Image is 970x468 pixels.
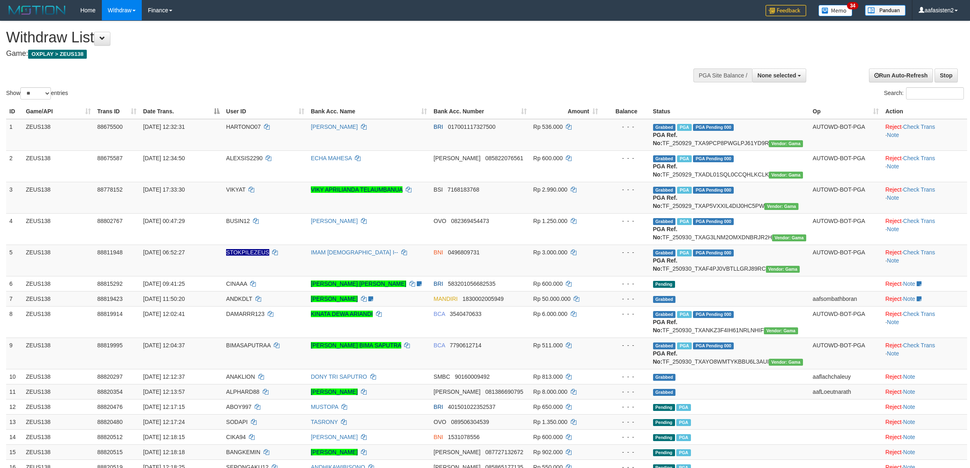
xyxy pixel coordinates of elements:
[6,245,22,276] td: 5
[847,2,858,9] span: 34
[311,311,373,317] a: KINATA DEWA ARIANDI
[448,249,480,256] span: Copy 0496809731 to clipboard
[935,68,958,82] a: Stop
[903,404,915,410] a: Note
[772,234,806,241] span: Vendor URL: https://trx31.1velocity.biz
[693,218,734,225] span: PGA Pending
[653,257,677,272] b: PGA Ref. No:
[6,414,22,429] td: 13
[6,306,22,338] td: 8
[693,342,734,349] span: PGA Pending
[903,449,915,455] a: Note
[311,373,367,380] a: DONY TRI SAPUTRO
[903,249,935,256] a: Check Trans
[143,155,185,161] span: [DATE] 12:34:50
[143,296,185,302] span: [DATE] 11:50:20
[433,449,480,455] span: [PERSON_NAME]
[601,104,649,119] th: Balance
[226,449,260,455] span: BANGKEMIN
[311,449,358,455] a: [PERSON_NAME]
[311,296,358,302] a: [PERSON_NAME]
[903,342,935,349] a: Check Trans
[653,449,675,456] span: Pending
[6,291,22,306] td: 7
[605,280,646,288] div: - - -
[693,68,752,82] div: PGA Site Balance /
[885,296,902,302] a: Reject
[448,404,495,410] span: Copy 401501022352537 to clipboard
[226,296,252,302] span: ANDKDLT
[653,124,676,131] span: Grabbed
[22,384,94,399] td: ZEUS138
[693,311,734,318] span: PGA Pending
[605,433,646,441] div: - - -
[533,218,567,224] span: Rp 1.250.000
[677,342,691,349] span: Marked by aafsolysreylen
[605,154,646,162] div: - - -
[6,104,22,119] th: ID
[143,124,185,130] span: [DATE] 12:32:31
[650,182,809,213] td: TF_250929_TXAP5VXXIL4DIJ0HC5PW
[605,185,646,194] div: - - -
[6,444,22,459] td: 15
[485,449,523,455] span: Copy 087727132672 to clipboard
[605,217,646,225] div: - - -
[433,280,443,287] span: BRI
[22,291,94,306] td: ZEUS138
[605,448,646,456] div: - - -
[885,155,902,161] a: Reject
[882,150,967,182] td: · ·
[451,419,489,425] span: Copy 089506304539 to clipboard
[143,311,185,317] span: [DATE] 12:02:41
[433,296,458,302] span: MANDIRI
[885,434,902,440] a: Reject
[143,249,185,256] span: [DATE] 06:52:27
[809,150,882,182] td: AUTOWD-BOT-PGA
[97,389,123,395] span: 88820354
[311,186,403,193] a: VIKY APRILIANDA TELAUMBANUA
[226,373,255,380] span: ANAKLION
[882,291,967,306] td: ·
[311,124,358,130] a: [PERSON_NAME]
[533,419,567,425] span: Rp 1.350.000
[311,404,338,410] a: MUSTOPA
[462,296,504,302] span: Copy 1830002005949 to clipboard
[885,280,902,287] a: Reject
[653,374,676,381] span: Grabbed
[677,187,691,194] span: Marked by aafchomsokheang
[653,319,677,333] b: PGA Ref. No:
[433,311,445,317] span: BCA
[809,104,882,119] th: Op: activate to sort column ascending
[22,104,94,119] th: Game/API: activate to sort column ascending
[311,342,401,349] a: [PERSON_NAME] BIMA SAPUTRA
[903,124,935,130] a: Check Trans
[140,104,223,119] th: Date Trans.: activate to sort column descending
[448,434,480,440] span: Copy 1531078556 to clipboard
[450,311,482,317] span: Copy 3540470633 to clipboard
[143,373,185,380] span: [DATE] 12:12:37
[653,132,677,146] b: PGA Ref. No:
[6,87,68,99] label: Show entries
[693,155,734,162] span: PGA Pending
[6,399,22,414] td: 12
[903,296,915,302] a: Note
[311,389,358,395] a: [PERSON_NAME]
[97,155,123,161] span: 88675587
[433,186,443,193] span: BSI
[6,4,68,16] img: MOTION_logo.png
[311,434,358,440] a: [PERSON_NAME]
[885,419,902,425] a: Reject
[882,338,967,369] td: · ·
[22,338,94,369] td: ZEUS138
[809,245,882,276] td: AUTOWD-BOT-PGA
[6,119,22,151] td: 1
[226,404,251,410] span: ABOY997
[764,203,798,210] span: Vendor URL: https://trx31.1velocity.biz
[882,399,967,414] td: ·
[6,429,22,444] td: 14
[28,50,87,59] span: OXPLAY > ZEUS138
[653,226,677,241] b: PGA Ref. No:
[6,384,22,399] td: 11
[882,213,967,245] td: · ·
[653,155,676,162] span: Grabbed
